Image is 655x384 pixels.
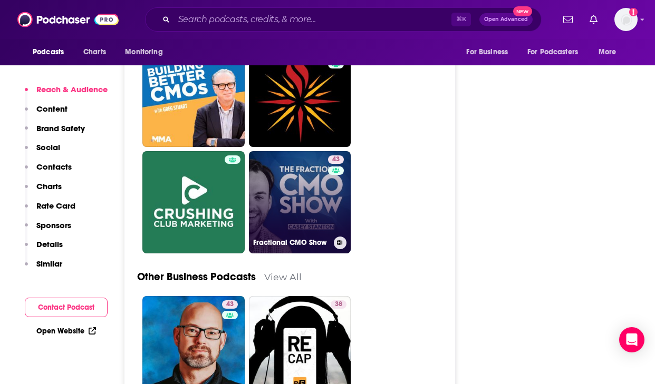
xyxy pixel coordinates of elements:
p: Content [36,104,68,114]
button: Rate Card [25,201,75,220]
button: Open AdvancedNew [479,13,533,26]
button: Social [25,142,60,162]
button: open menu [591,42,630,62]
button: open menu [521,42,593,62]
button: open menu [459,42,521,62]
span: Logged in as jdelacruz [614,8,638,31]
input: Search podcasts, credits, & more... [174,11,451,28]
span: Podcasts [33,45,64,60]
a: 38 [331,300,346,309]
button: open menu [25,42,78,62]
button: Charts [25,181,62,201]
p: Similar [36,259,62,269]
button: Contacts [25,162,72,181]
span: New [513,6,532,16]
button: Reach & Audience [25,84,108,104]
p: Charts [36,181,62,191]
svg: Add a profile image [629,8,638,16]
button: Details [25,239,63,259]
span: For Business [466,45,508,60]
span: ⌘ K [451,13,471,26]
p: Contacts [36,162,72,172]
span: Open Advanced [484,17,528,22]
a: Charts [76,42,112,62]
span: Charts [83,45,106,60]
a: 43 [328,155,344,164]
p: Sponsors [36,220,71,230]
div: Search podcasts, credits, & more... [145,7,542,32]
p: Social [36,142,60,152]
button: Similar [25,259,62,278]
img: User Profile [614,8,638,31]
p: Rate Card [36,201,75,211]
img: Podchaser - Follow, Share and Rate Podcasts [17,9,119,29]
button: Brand Safety [25,123,85,143]
button: Show profile menu [614,8,638,31]
a: Show notifications dropdown [559,11,577,28]
a: 43 [222,300,238,309]
span: For Podcasters [527,45,578,60]
p: Reach & Audience [36,84,108,94]
span: 43 [332,154,340,165]
span: 38 [335,299,342,310]
a: 43Fractional CMO Show [249,151,351,253]
button: Contact Podcast [25,298,108,317]
a: 28 [249,45,351,147]
button: Content [25,104,68,123]
h3: Fractional CMO Show [253,238,330,247]
a: Open Website [36,327,96,336]
a: Other Business Podcasts [137,270,256,283]
p: Details [36,239,63,249]
span: 43 [226,299,234,310]
span: More [599,45,617,60]
button: open menu [118,42,176,62]
button: Sponsors [25,220,71,240]
a: Show notifications dropdown [585,11,602,28]
a: View All [264,271,302,282]
span: Monitoring [125,45,162,60]
p: Brand Safety [36,123,85,133]
div: Open Intercom Messenger [619,327,644,352]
